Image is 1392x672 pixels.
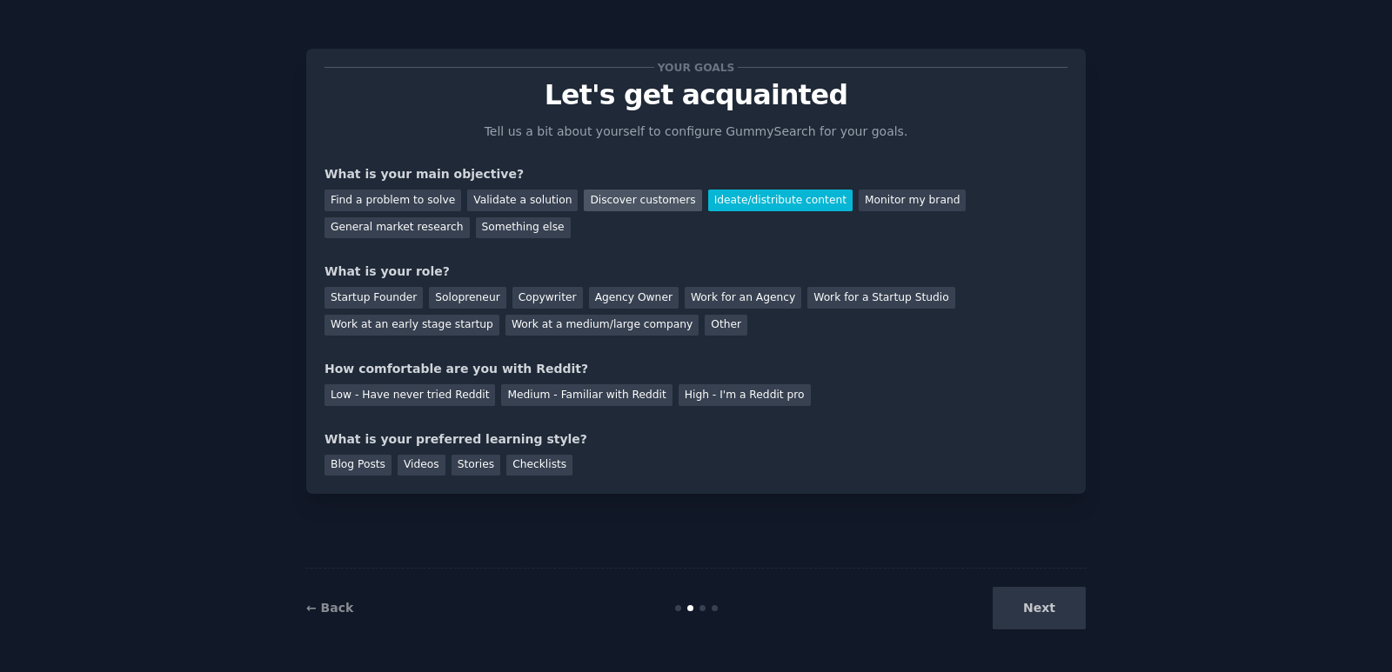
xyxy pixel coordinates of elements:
div: High - I'm a Reddit pro [679,384,811,406]
div: Blog Posts [325,455,391,476]
div: Checklists [506,455,572,476]
div: What is your preferred learning style? [325,430,1067,449]
div: General market research [325,217,470,239]
div: Validate a solution [467,190,578,211]
div: How comfortable are you with Reddit? [325,360,1067,378]
div: Work for a Startup Studio [807,287,954,309]
div: Medium - Familiar with Reddit [501,384,672,406]
div: Ideate/distribute content [708,190,853,211]
div: Copywriter [512,287,583,309]
div: What is your main objective? [325,165,1067,183]
div: What is your role? [325,263,1067,281]
a: ← Back [306,601,353,615]
div: Solopreneur [429,287,505,309]
div: Startup Founder [325,287,423,309]
span: Your goals [654,58,738,77]
div: Something else [476,217,571,239]
div: Work at a medium/large company [505,315,699,336]
div: Monitor my brand [859,190,966,211]
div: Find a problem to solve [325,190,461,211]
div: Discover customers [584,190,701,211]
p: Let's get acquainted [325,80,1067,110]
p: Tell us a bit about yourself to configure GummySearch for your goals. [477,123,915,141]
div: Work for an Agency [685,287,801,309]
div: Stories [452,455,500,476]
div: Agency Owner [589,287,679,309]
div: Other [705,315,747,336]
div: Videos [398,455,445,476]
div: Work at an early stage startup [325,315,499,336]
div: Low - Have never tried Reddit [325,384,495,406]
